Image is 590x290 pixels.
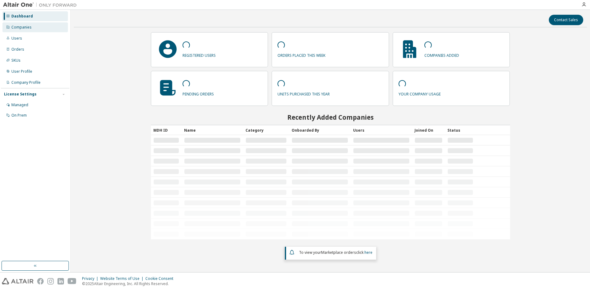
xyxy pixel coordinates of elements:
div: Cookie Consent [145,276,177,281]
div: User Profile [11,69,32,74]
img: linkedin.svg [57,278,64,284]
div: Category [246,125,287,135]
div: Name [184,125,241,135]
div: Privacy [82,276,100,281]
a: here [364,250,372,255]
img: facebook.svg [37,278,44,284]
img: instagram.svg [47,278,54,284]
div: Website Terms of Use [100,276,145,281]
div: Company Profile [11,80,41,85]
div: Onboarded By [292,125,348,135]
div: Status [447,125,473,135]
div: Dashboard [11,14,33,19]
p: pending orders [183,90,214,97]
div: Orders [11,47,24,52]
span: To view your click [299,250,372,255]
div: On Prem [11,113,27,118]
p: registered users [183,51,216,58]
div: Users [353,125,410,135]
p: your company usage [399,90,441,97]
p: units purchased this year [277,90,330,97]
img: altair_logo.svg [2,278,33,284]
div: Joined On [415,125,442,135]
p: © 2025 Altair Engineering, Inc. All Rights Reserved. [82,281,177,286]
img: Altair One [3,2,80,8]
div: MDH ID [153,125,179,135]
button: Contact Sales [549,15,583,25]
em: Marketplace orders [321,250,356,255]
p: companies added [424,51,459,58]
div: Companies [11,25,32,30]
h2: Recently Added Companies [151,113,510,121]
div: License Settings [4,92,37,97]
div: SKUs [11,58,21,63]
div: Managed [11,102,28,107]
img: youtube.svg [68,278,77,284]
p: orders placed this week [277,51,325,58]
div: Users [11,36,22,41]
